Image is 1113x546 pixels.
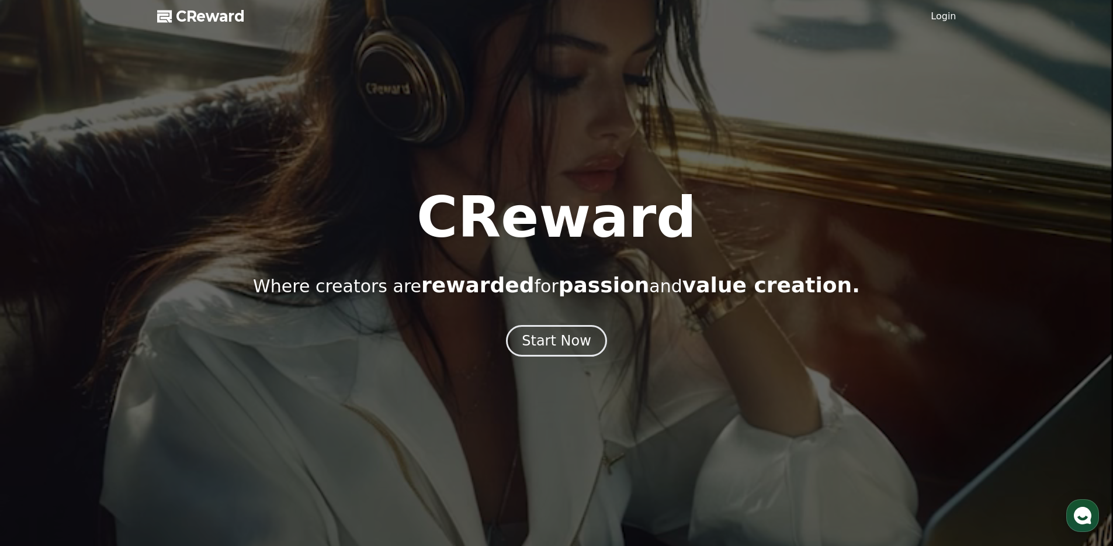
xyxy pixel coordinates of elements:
a: CReward [157,7,245,26]
h1: CReward [417,189,696,246]
span: CReward [176,7,245,26]
span: passion [559,273,650,297]
a: Start Now [506,337,607,348]
span: rewarded [421,273,534,297]
button: Start Now [506,325,607,357]
a: Login [931,9,956,23]
span: value creation. [682,273,860,297]
p: Where creators are for and [253,274,860,297]
div: Start Now [522,331,591,350]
